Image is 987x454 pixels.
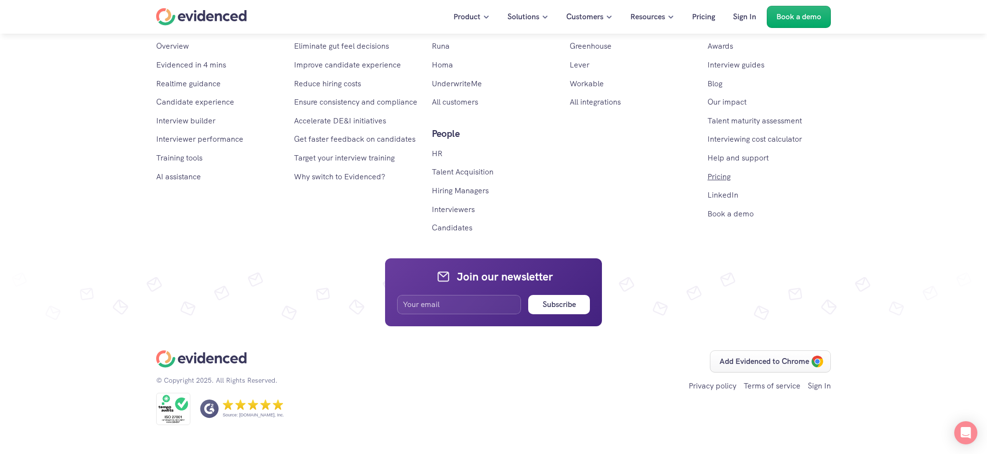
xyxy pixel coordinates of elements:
[707,41,733,51] a: Awards
[733,11,756,23] p: Sign In
[542,298,575,311] h6: Subscribe
[156,41,189,51] a: Overview
[432,223,472,233] a: Candidates
[432,79,482,89] a: UnderwriteMe
[432,41,450,51] a: Runa
[707,190,738,200] a: LinkedIn
[720,355,809,368] p: Add Evidenced to Chrome
[294,97,417,107] a: Ensure consistency and compliance
[432,60,453,70] a: Homa
[707,79,722,89] a: Blog
[294,60,401,70] a: Improve candidate experience
[707,172,731,182] a: Pricing
[692,11,715,23] p: Pricing
[294,134,415,144] a: Get faster feedback on candidates
[432,126,555,141] p: People
[453,11,480,23] p: Product
[432,167,493,177] a: Talent Acquisition
[570,41,612,51] a: Greenhouse
[156,134,243,144] a: Interviewer performance
[432,97,478,107] a: All customers
[566,11,603,23] p: Customers
[397,295,521,314] input: Your email
[710,350,831,373] a: Add Evidenced to Chrome
[954,421,977,444] div: Open Intercom Messenger
[767,6,831,28] a: Book a demo
[689,381,736,391] a: Privacy policy
[223,412,284,418] p: Source: [DOMAIN_NAME], Inc.
[507,11,539,23] p: Solutions
[685,6,722,28] a: Pricing
[808,381,831,391] a: Sign In
[156,60,226,70] a: Evidenced in 4 mins
[432,186,489,196] a: Hiring Managers
[294,116,386,126] a: Accelerate DE&I initiatives
[570,79,604,89] a: Workable
[432,204,475,214] a: Interviewers
[707,60,764,70] a: Interview guides
[726,6,763,28] a: Sign In
[156,97,234,107] a: Candidate experience
[156,153,202,163] a: Training tools
[156,116,215,126] a: Interview builder
[156,375,278,386] p: © Copyright 2025. All Rights Reserved.
[457,269,553,284] h4: Join our newsletter
[707,134,802,144] a: Interviewing cost calculator
[744,381,800,391] a: Terms of service
[156,172,201,182] a: AI assistance
[707,209,754,219] a: Book a demo
[630,11,665,23] p: Resources
[707,116,802,126] a: Talent maturity assessment
[294,153,395,163] a: Target your interview training
[707,97,747,107] a: Our impact
[707,153,769,163] a: Help and support
[156,79,221,89] a: Realtime guidance
[776,11,821,23] p: Book a demo
[570,60,589,70] a: Lever
[294,172,385,182] a: Why switch to Evidenced?
[200,400,283,418] a: Source: [DOMAIN_NAME], Inc.
[432,148,442,159] a: HR
[156,8,247,26] a: Home
[294,41,389,51] a: Eliminate gut feel decisions
[294,79,361,89] a: Reduce hiring costs
[570,97,621,107] a: All integrations
[528,295,590,314] button: Subscribe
